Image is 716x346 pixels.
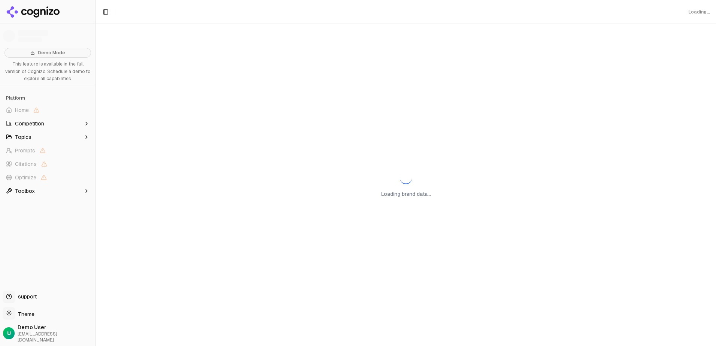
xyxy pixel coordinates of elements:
[15,311,34,318] span: Theme
[15,187,35,195] span: Toolbox
[7,330,11,337] span: U
[3,92,92,104] div: Platform
[15,147,35,154] span: Prompts
[15,160,37,168] span: Citations
[3,118,92,130] button: Competition
[3,131,92,143] button: Topics
[15,174,36,181] span: Optimize
[15,293,37,300] span: support
[15,120,44,127] span: Competition
[15,106,29,114] span: Home
[15,133,31,141] span: Topics
[18,324,92,331] span: Demo User
[18,331,92,343] span: [EMAIL_ADDRESS][DOMAIN_NAME]
[381,190,431,198] p: Loading brand data...
[4,61,91,83] p: This feature is available in the full version of Cognizo. Schedule a demo to explore all capabili...
[3,185,92,197] button: Toolbox
[688,9,710,15] div: Loading...
[38,50,65,56] span: Demo Mode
